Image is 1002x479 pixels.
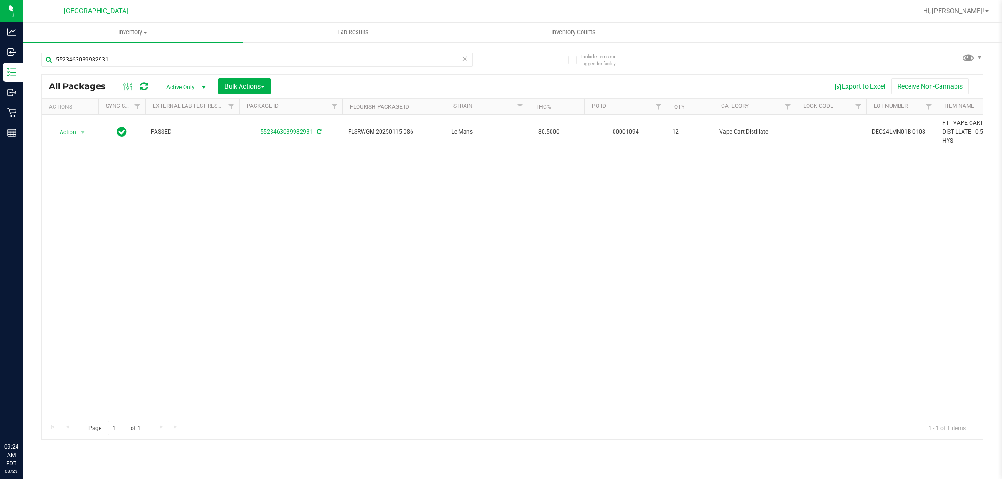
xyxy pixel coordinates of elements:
a: Lock Code [803,103,833,109]
a: Filter [851,99,866,114]
a: Filter [224,99,239,114]
a: External Lab Test Result [153,103,226,109]
span: FLSRWGM-20250115-086 [348,128,440,137]
a: Filter [130,99,145,114]
span: Vape Cart Distillate [719,128,790,137]
input: Search Package ID, Item Name, SKU, Lot or Part Number... [41,53,473,67]
a: Inventory [23,23,243,42]
inline-svg: Analytics [7,27,16,37]
span: DEC24LMN01B-0108 [872,128,931,137]
button: Bulk Actions [218,78,271,94]
a: Qty [674,104,684,110]
span: [GEOGRAPHIC_DATA] [64,7,128,15]
inline-svg: Inbound [7,47,16,57]
button: Export to Excel [828,78,891,94]
a: Strain [453,103,473,109]
inline-svg: Outbound [7,88,16,97]
span: select [77,126,89,139]
a: Filter [780,99,796,114]
span: 12 [672,128,708,137]
span: Action [51,126,77,139]
inline-svg: Reports [7,128,16,137]
span: Sync from Compliance System [315,129,321,135]
a: THC% [536,104,551,110]
span: Page of 1 [80,421,148,435]
span: Inventory [23,28,243,37]
a: Lot Number [874,103,908,109]
a: Inventory Counts [463,23,684,42]
span: All Packages [49,81,115,91]
a: Lab Results [243,23,463,42]
div: Actions [49,104,94,110]
a: Item Name [944,103,974,109]
a: Sync Status [106,103,142,109]
a: 5523463039982931 [260,129,313,135]
span: Clear [462,53,468,65]
span: 1 - 1 of 1 items [921,421,973,435]
span: Include items not tagged for facility [581,53,628,67]
span: PASSED [151,128,233,137]
span: 80.5000 [534,125,564,139]
a: Package ID [247,103,279,109]
a: 00001094 [613,129,639,135]
span: Lab Results [325,28,381,37]
inline-svg: Inventory [7,68,16,77]
button: Receive Non-Cannabis [891,78,969,94]
span: In Sync [117,125,127,138]
span: Hi, [PERSON_NAME]! [923,7,984,15]
span: Le Mans [451,128,522,137]
inline-svg: Retail [7,108,16,117]
a: Flourish Package ID [350,104,409,110]
iframe: Resource center [9,404,38,432]
input: 1 [108,421,124,435]
a: Category [721,103,749,109]
p: 09:24 AM EDT [4,442,18,468]
p: 08/23 [4,468,18,475]
a: PO ID [592,103,606,109]
a: Filter [327,99,342,114]
a: Filter [513,99,528,114]
span: Inventory Counts [539,28,608,37]
span: Bulk Actions [225,83,264,90]
a: Filter [651,99,667,114]
a: Filter [921,99,937,114]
